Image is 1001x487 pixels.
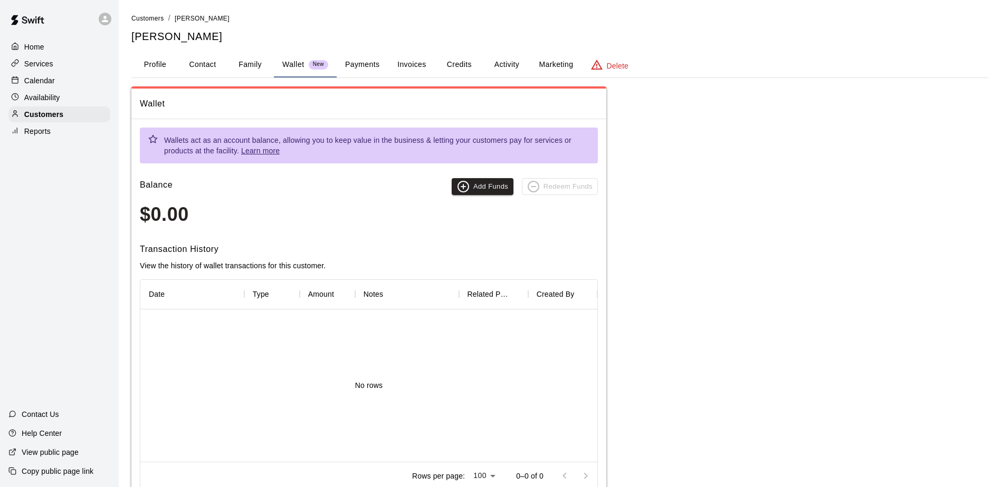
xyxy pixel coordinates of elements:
p: Contact Us [22,409,59,420]
button: Sort [510,287,525,301]
div: Related Payment ID [459,279,528,309]
div: Date [149,279,165,309]
p: Customers [24,109,63,120]
p: Home [24,42,44,52]
button: Family [226,52,274,77]
div: Created By [528,279,597,309]
div: Notes [355,279,459,309]
p: Delete [607,61,628,71]
div: Related Payment ID [468,279,510,309]
h6: Balance [140,178,173,195]
div: Amount [300,279,355,309]
span: New [309,61,328,68]
a: Services [8,56,110,72]
a: Learn more [241,147,280,155]
h5: [PERSON_NAME] [131,30,988,44]
a: Customers [131,14,164,22]
div: Wallets act as an account balance, allowing you to keep value in the business & letting your cust... [164,131,589,160]
a: Availability [8,90,110,105]
button: Sort [383,287,398,301]
p: View the history of wallet transactions for this customer. [140,260,598,271]
button: Sort [165,287,179,301]
button: Sort [269,287,284,301]
p: Help Center [22,428,62,439]
div: Created By [537,279,575,309]
p: Copy public page link [22,466,93,476]
p: View public page [22,447,79,457]
a: Reports [8,123,110,139]
button: Invoices [388,52,435,77]
li: / [168,13,170,24]
button: Marketing [530,52,581,77]
p: Wallet [282,59,304,70]
div: No rows [140,309,597,462]
h6: Transaction History [140,242,598,256]
a: Customers [8,106,110,122]
button: Activity [483,52,530,77]
button: Contact [179,52,226,77]
button: Add Funds [452,178,513,195]
p: Reports [24,126,51,137]
p: 0–0 of 0 [516,471,544,481]
div: Amount [308,279,334,309]
button: Profile [131,52,179,77]
div: Type [244,279,300,309]
button: Payments [337,52,388,77]
a: Calendar [8,73,110,89]
span: Customers [131,15,164,22]
div: Notes [364,279,383,309]
button: Sort [334,287,349,301]
a: Home [8,39,110,55]
span: Wallet [140,97,598,111]
div: basic tabs example [131,52,988,77]
p: Calendar [24,75,55,86]
nav: breadcrumb [131,13,988,24]
p: Services [24,59,53,69]
button: Credits [435,52,483,77]
button: Sort [574,287,589,301]
p: Availability [24,92,60,103]
div: Date [140,279,244,309]
h3: $0.00 [140,203,598,226]
div: 100 [469,468,499,483]
p: Rows per page: [412,471,465,481]
div: Type [253,279,269,309]
span: [PERSON_NAME] [175,15,230,22]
